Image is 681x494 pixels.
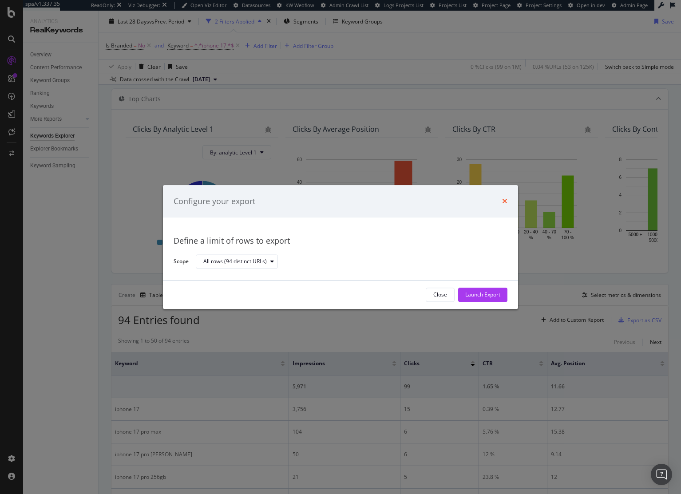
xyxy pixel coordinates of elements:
[458,288,507,302] button: Launch Export
[651,464,672,485] div: Open Intercom Messenger
[163,185,518,309] div: modal
[174,257,189,267] label: Scope
[502,196,507,207] div: times
[174,196,255,207] div: Configure your export
[433,291,447,299] div: Close
[174,236,507,247] div: Define a limit of rows to export
[203,259,267,265] div: All rows (94 distinct URLs)
[196,255,278,269] button: All rows (94 distinct URLs)
[426,288,455,302] button: Close
[465,291,500,299] div: Launch Export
